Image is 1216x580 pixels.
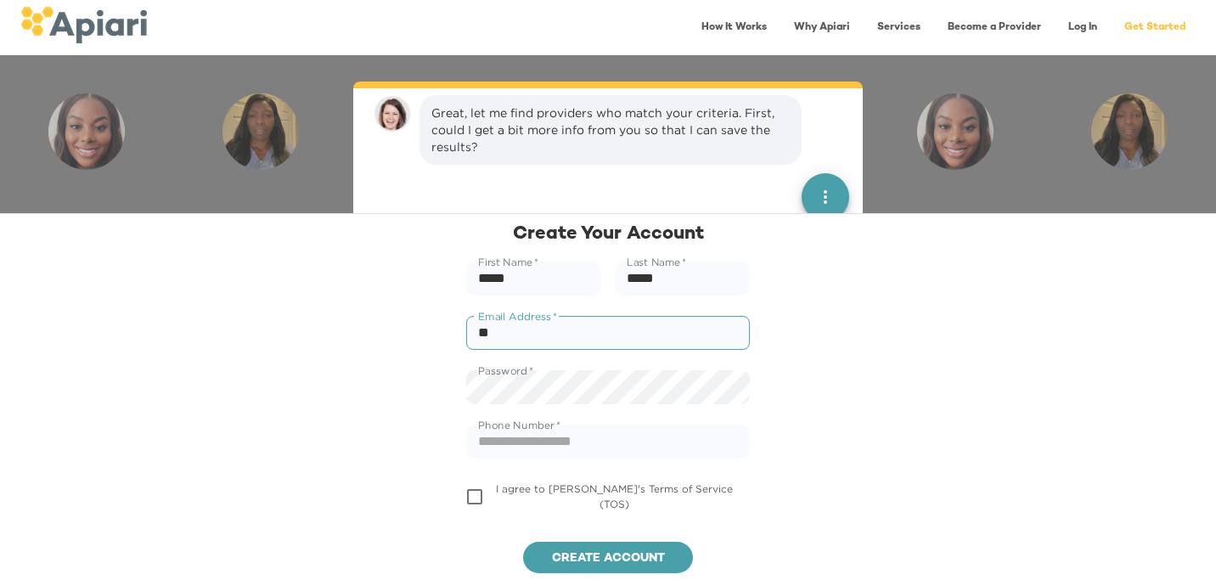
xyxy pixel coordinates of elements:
a: Why Apiari [784,10,860,45]
button: quick menu [802,173,849,221]
div: Great, let me find providers who match your criteria. First, could I get a bit more info from you... [431,104,790,155]
a: Terms of Service (TOS) [600,483,733,510]
img: logo [20,7,147,43]
a: Log In [1058,10,1107,45]
a: Become a Provider [937,10,1051,45]
button: Create account [523,542,693,574]
a: Get Started [1114,10,1196,45]
span: Create account [537,549,679,570]
span: I agree to [PERSON_NAME]'s [496,483,733,510]
a: Services [867,10,931,45]
div: Create Your Account [466,221,750,247]
a: How It Works [691,10,777,45]
img: amy.37686e0395c82528988e.png [374,95,411,132]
